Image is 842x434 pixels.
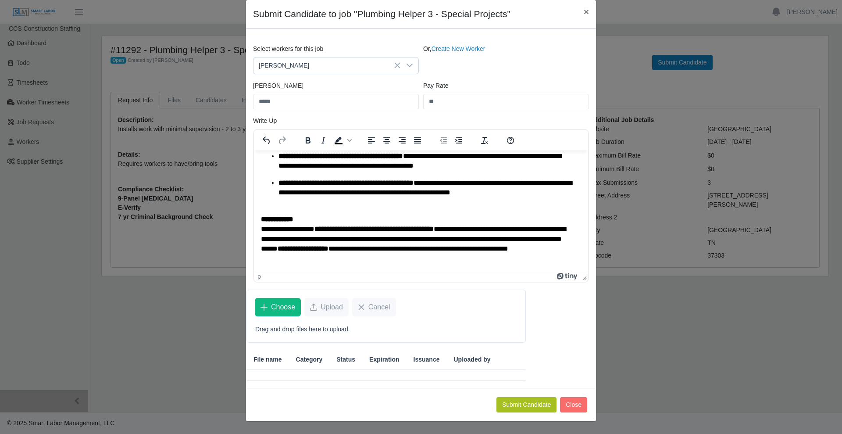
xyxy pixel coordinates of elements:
div: Background color Black [331,134,353,147]
span: Aaron Hook [253,57,401,74]
button: Upload [304,298,349,316]
div: Press the Up and Down arrow keys to resize the editor. [579,271,588,282]
button: Clear formatting [477,134,492,147]
span: Expiration [369,355,399,364]
label: Select workers for this job [253,44,323,54]
span: Category [296,355,323,364]
button: Align right [395,134,410,147]
button: Redo [275,134,289,147]
button: Help [503,134,518,147]
span: Uploaded by [453,355,490,364]
button: Undo [259,134,274,147]
button: Cancel [352,298,396,316]
iframe: Rich Text Area [254,151,588,271]
button: Choose [255,298,301,316]
span: Status [336,355,355,364]
a: Create New Worker [432,45,485,52]
span: File name [253,355,282,364]
button: Italic [316,134,331,147]
span: Issuance [414,355,440,364]
button: Increase indent [451,134,466,147]
div: Or, [421,44,591,74]
span: Choose [271,302,295,312]
label: Pay Rate [423,81,449,90]
span: Upload [321,302,343,312]
button: Close [560,397,587,412]
button: Justify [410,134,425,147]
span: Cancel [368,302,390,312]
button: Align center [379,134,394,147]
label: [PERSON_NAME] [253,81,303,90]
p: Drag and drop files here to upload. [255,325,517,334]
button: Submit Candidate [496,397,557,412]
a: Powered by Tiny [557,273,579,280]
button: Align left [364,134,379,147]
button: Decrease indent [436,134,451,147]
label: Write Up [253,116,277,126]
button: Bold [300,134,315,147]
div: p [257,273,261,280]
